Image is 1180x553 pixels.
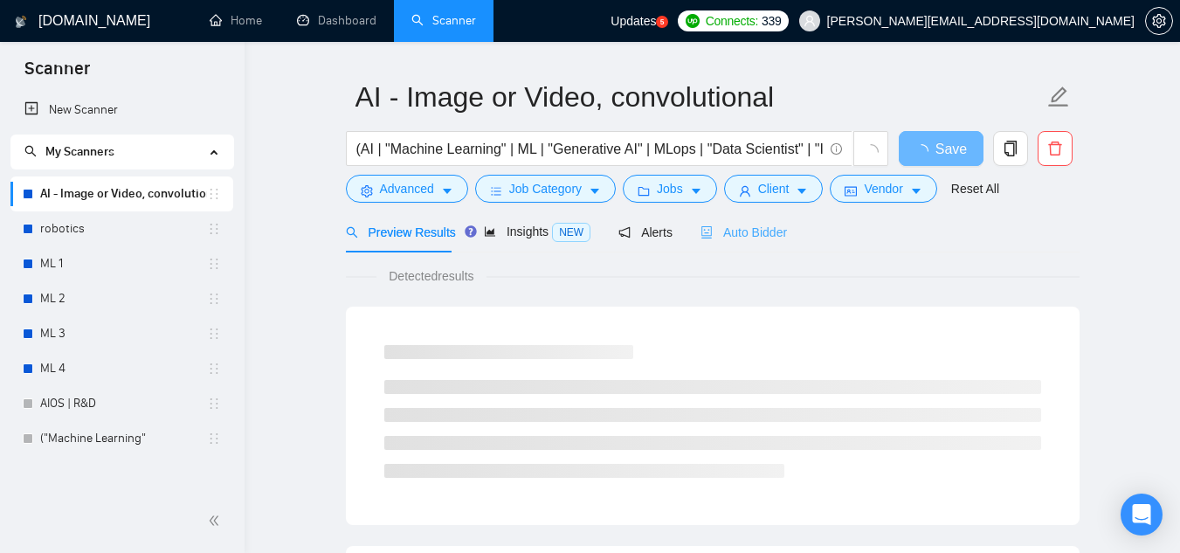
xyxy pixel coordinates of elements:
span: caret-down [910,184,922,197]
span: holder [207,432,221,446]
span: user [804,15,816,27]
button: userClientcaret-down [724,175,824,203]
li: ML 3 [10,316,233,351]
span: Alerts [618,225,673,239]
button: copy [993,131,1028,166]
a: homeHome [210,13,262,28]
span: info-circle [831,143,842,155]
span: Auto Bidder [700,225,787,239]
span: Scanner [10,56,104,93]
a: New Scanner [24,93,219,128]
a: dashboardDashboard [297,13,376,28]
span: setting [1146,14,1172,28]
button: Save [899,131,983,166]
span: Vendor [864,179,902,198]
span: double-left [208,512,225,529]
span: Preview Results [346,225,456,239]
a: AIOS | R&D [40,386,207,421]
a: ("Machine Learning" [40,421,207,456]
span: robot [700,226,713,238]
li: ("Machine Learning" [10,421,233,456]
span: Insights [484,225,590,238]
span: Detected results [376,266,486,286]
a: AI - Image or Video, convolutional [40,176,207,211]
span: holder [207,327,221,341]
span: holder [207,187,221,201]
span: holder [207,292,221,306]
span: area-chart [484,225,496,238]
span: search [24,145,37,157]
span: NEW [552,223,590,242]
a: ML 1 [40,246,207,281]
span: holder [207,257,221,271]
span: idcard [845,184,857,197]
input: Search Freelance Jobs... [356,138,823,160]
span: loading [914,144,935,158]
li: AIOS | R&D [10,386,233,421]
a: Reset All [951,179,999,198]
li: ML 4 [10,351,233,386]
button: folderJobscaret-down [623,175,717,203]
span: caret-down [441,184,453,197]
span: Advanced [380,179,434,198]
span: caret-down [796,184,808,197]
span: edit [1047,86,1070,108]
a: ML 3 [40,316,207,351]
li: ML 1 [10,246,233,281]
li: ML 2 [10,281,233,316]
a: searchScanner [411,13,476,28]
img: logo [15,8,27,36]
img: upwork-logo.png [686,14,700,28]
span: copy [994,141,1027,156]
span: delete [1039,141,1072,156]
li: New Scanner [10,93,233,128]
span: search [346,226,358,238]
span: bars [490,184,502,197]
span: user [739,184,751,197]
span: Job Category [509,179,582,198]
input: Scanner name... [355,75,1044,119]
a: ML 2 [40,281,207,316]
button: idcardVendorcaret-down [830,175,936,203]
text: 5 [660,18,665,26]
span: Connects: [706,11,758,31]
span: folder [638,184,650,197]
span: loading [863,144,879,160]
span: caret-down [690,184,702,197]
div: Open Intercom Messenger [1121,494,1163,536]
span: holder [207,397,221,411]
button: delete [1038,131,1073,166]
a: setting [1145,14,1173,28]
a: robotics [40,211,207,246]
span: holder [207,362,221,376]
span: notification [618,226,631,238]
span: setting [361,184,373,197]
span: My Scanners [24,144,114,159]
li: AI - Image or Video, convolutional [10,176,233,211]
button: settingAdvancedcaret-down [346,175,468,203]
button: barsJob Categorycaret-down [475,175,616,203]
a: 5 [656,16,668,28]
span: Jobs [657,179,683,198]
button: setting [1145,7,1173,35]
span: My Scanners [45,144,114,159]
span: caret-down [589,184,601,197]
span: Save [935,138,967,160]
a: ML 4 [40,351,207,386]
span: 339 [762,11,781,31]
span: holder [207,222,221,236]
li: robotics [10,211,233,246]
span: Client [758,179,790,198]
span: Updates [611,14,656,28]
div: Tooltip anchor [463,224,479,239]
